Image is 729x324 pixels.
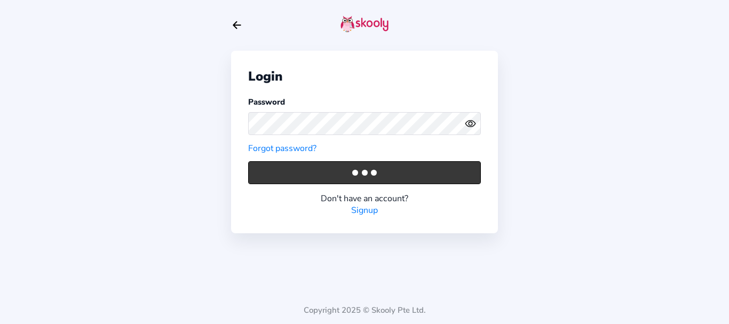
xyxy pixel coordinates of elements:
[248,68,481,85] div: Login
[248,143,316,154] a: Forgot password?
[465,118,476,129] ion-icon: eye outline
[465,118,481,129] button: eye outlineeye off outline
[248,193,481,204] div: Don't have an account?
[351,204,378,216] a: Signup
[231,19,243,31] button: arrow back outline
[248,97,285,107] label: Password
[248,161,481,184] button: Login
[340,15,389,33] img: skooly-logo.png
